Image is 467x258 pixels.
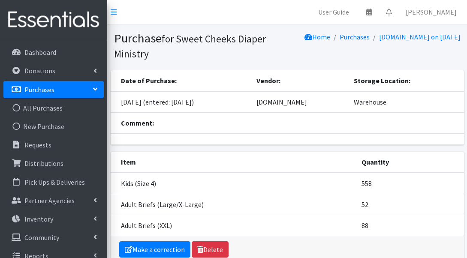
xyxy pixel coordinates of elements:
p: Dashboard [24,48,56,57]
p: Pick Ups & Deliveries [24,178,85,186]
h1: Purchase [114,31,284,60]
a: Purchases [3,81,104,98]
small: for Sweet Cheeks Diaper Ministry [114,33,266,60]
a: Home [304,33,330,41]
td: 52 [356,194,464,215]
p: Community [24,233,59,242]
p: Requests [24,141,51,149]
th: Vendor: [251,70,349,91]
th: Date of Purchase: [111,70,252,91]
a: User Guide [311,3,356,21]
a: Delete [192,241,229,258]
td: 88 [356,215,464,236]
a: Distributions [3,155,104,172]
a: New Purchase [3,118,104,135]
td: 558 [356,173,464,194]
a: Dashboard [3,44,104,61]
td: [DOMAIN_NAME] [251,91,349,113]
td: [DATE] (entered: [DATE]) [111,91,252,113]
a: Make a correction [119,241,190,258]
td: Warehouse [349,91,464,113]
a: [DOMAIN_NAME] on [DATE] [379,33,461,41]
th: Item [111,152,357,173]
td: Adult Briefs (XXL) [111,215,357,236]
p: Donations [24,66,55,75]
th: Storage Location: [349,70,464,91]
img: HumanEssentials [3,6,104,34]
a: Pick Ups & Deliveries [3,174,104,191]
th: Quantity [356,152,464,173]
a: Purchases [340,33,370,41]
td: Adult Briefs (Large/X-Large) [111,194,357,215]
a: All Purchases [3,99,104,117]
p: Inventory [24,215,53,223]
th: Comment: [111,113,464,134]
p: Purchases [24,85,54,94]
a: Partner Agencies [3,192,104,209]
p: Distributions [24,159,63,168]
td: Kids (Size 4) [111,173,357,194]
a: Donations [3,62,104,79]
a: [PERSON_NAME] [399,3,464,21]
a: Community [3,229,104,246]
a: Requests [3,136,104,153]
p: Partner Agencies [24,196,75,205]
a: Inventory [3,210,104,228]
